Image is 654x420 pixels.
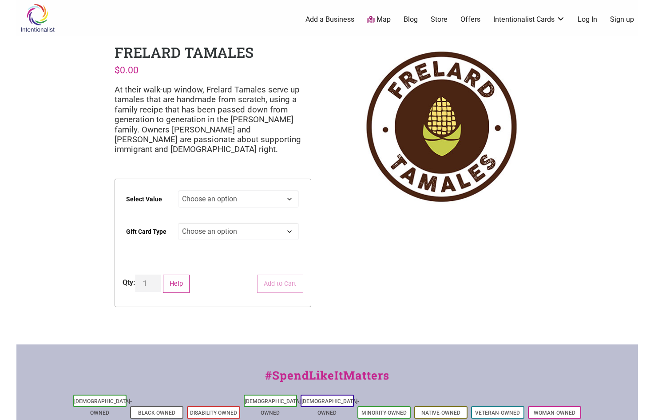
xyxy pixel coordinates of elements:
a: Log In [578,15,597,24]
a: Veteran-Owned [475,410,520,416]
p: At their walk-up window, Frelard Tamales serve up tamales that are handmade from scratch, using a... [115,85,311,155]
a: Store [431,15,448,24]
label: Select Value [126,189,162,209]
a: Black-Owned [138,410,175,416]
img: Intentionalist [16,4,59,32]
a: Sign up [610,15,634,24]
input: Product quantity [135,275,161,292]
a: [DEMOGRAPHIC_DATA]-Owned [74,398,132,416]
a: Native-Owned [421,410,460,416]
span: $ [115,64,120,76]
a: Disability-Owned [190,410,237,416]
a: [DEMOGRAPHIC_DATA]-Owned [245,398,302,416]
a: Add a Business [305,15,354,24]
img: Frelard Tamales logo [343,43,539,211]
a: Map [367,15,391,25]
a: Intentionalist Cards [493,15,565,24]
a: [DEMOGRAPHIC_DATA]-Owned [301,398,359,416]
button: Help [163,275,190,293]
label: Gift Card Type [126,222,166,242]
div: #SpendLikeItMatters [16,367,638,393]
bdi: 0.00 [115,64,139,76]
button: Add to Cart [257,275,303,293]
a: Minority-Owned [361,410,407,416]
h1: Frelard Tamales [115,43,254,62]
a: Offers [460,15,480,24]
a: Woman-Owned [534,410,575,416]
div: Qty: [123,277,135,288]
a: Blog [404,15,418,24]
